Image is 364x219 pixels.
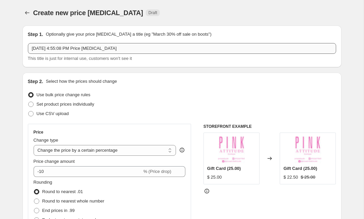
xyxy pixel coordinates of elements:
span: Set product prices individually [37,102,94,107]
span: % (Price drop) [143,169,171,174]
span: Use bulk price change rules [37,92,90,97]
span: Draft [148,10,157,15]
span: Rounding [34,180,52,185]
input: 30% off holiday sale [28,43,336,54]
span: This title is just for internal use, customers won't see it [28,56,132,61]
h2: Step 2. [28,78,43,85]
button: Price change jobs [22,8,32,17]
h3: Price [34,130,43,135]
img: IMG_8783_80x.jpg [218,136,245,163]
p: Optionally give your price [MEDICAL_DATA] a title (eg "March 30% off sale on boots") [46,31,211,38]
span: Create new price [MEDICAL_DATA] [33,9,143,16]
span: Gift Card (25.00) [283,166,317,171]
span: Change type [34,138,58,143]
div: $ 22.50 [283,174,298,181]
span: Use CSV upload [37,111,69,116]
span: End prices in .99 [42,208,75,213]
span: Price change amount [34,159,75,164]
span: Round to nearest .01 [42,189,83,194]
h6: STOREFRONT EXAMPLE [203,124,336,129]
span: Round to nearest whole number [42,198,104,204]
h2: Step 1. [28,31,43,38]
p: Select how the prices should change [46,78,117,85]
img: IMG_8783_80x.jpg [294,136,321,163]
div: $ 25.00 [207,174,222,181]
span: Gift Card (25.00) [207,166,241,171]
input: -15 [34,166,142,177]
div: help [179,147,185,153]
strike: $ 25.00 [301,174,315,181]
